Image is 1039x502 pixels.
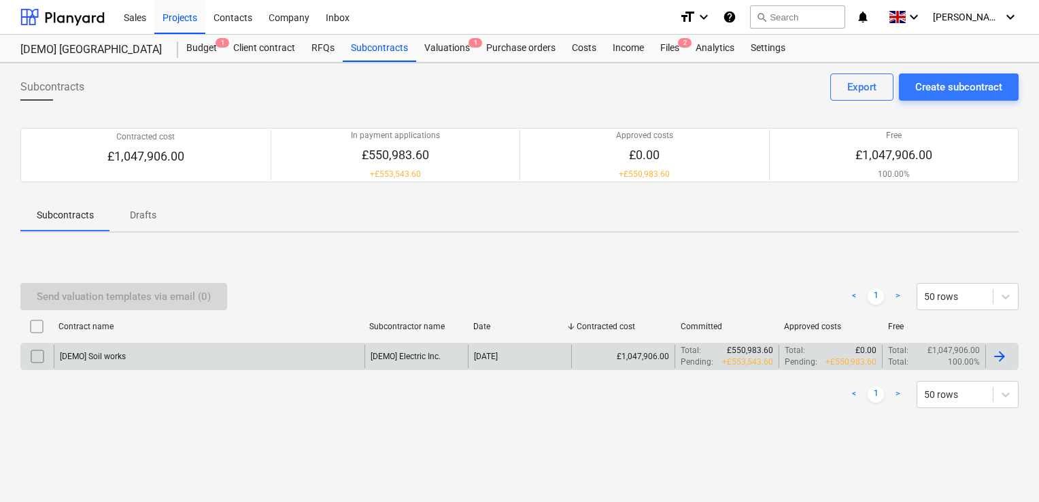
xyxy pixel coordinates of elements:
[756,12,767,22] span: search
[60,352,126,361] div: [DEMO] Soil works
[681,356,713,368] p: Pending :
[855,169,932,180] p: 100.00%
[888,356,908,368] p: Total :
[830,73,893,101] button: Export
[889,386,906,403] a: Next page
[473,322,566,331] div: Date
[216,38,229,48] span: 1
[178,35,225,62] div: Budget
[679,9,696,25] i: format_size
[889,288,906,305] a: Next page
[888,345,908,356] p: Total :
[58,322,358,331] div: Contract name
[474,352,498,361] div: [DATE]
[478,35,564,62] a: Purchase orders
[906,9,922,25] i: keyboard_arrow_down
[107,131,184,143] p: Contracted cost
[785,345,805,356] p: Total :
[20,43,162,57] div: [DEMO] [GEOGRAPHIC_DATA]
[855,130,932,141] p: Free
[948,356,980,368] p: 100.00%
[899,73,1019,101] button: Create subcontract
[303,35,343,62] a: RFQs
[855,147,932,163] p: £1,047,906.00
[416,35,478,62] a: Valuations1
[856,9,870,25] i: notifications
[1002,9,1019,25] i: keyboard_arrow_down
[225,35,303,62] a: Client contract
[652,35,687,62] div: Files
[416,35,478,62] div: Valuations
[616,169,673,180] p: + £550,983.60
[687,35,743,62] a: Analytics
[846,386,862,403] a: Previous page
[722,356,773,368] p: + £553,543.60
[616,130,673,141] p: Approved costs
[371,352,441,361] div: [DEMO] Electric Inc.
[723,9,736,25] i: Knowledge base
[107,148,184,165] p: £1,047,906.00
[933,12,1001,22] span: [PERSON_NAME]
[369,322,462,331] div: Subcontractor name
[847,78,876,96] div: Export
[681,322,773,331] div: Committed
[825,356,876,368] p: + £550,983.60
[37,208,94,222] p: Subcontracts
[678,38,692,48] span: 2
[846,288,862,305] a: Previous page
[564,35,604,62] a: Costs
[785,356,817,368] p: Pending :
[750,5,845,29] button: Search
[888,322,981,331] div: Free
[927,345,980,356] p: £1,047,906.00
[915,78,1002,96] div: Create subcontract
[343,35,416,62] a: Subcontracts
[868,386,884,403] a: Page 1 is your current page
[351,147,440,163] p: £550,983.60
[351,130,440,141] p: In payment applications
[868,288,884,305] a: Page 1 is your current page
[784,322,876,331] div: Approved costs
[577,322,669,331] div: Contracted cost
[351,169,440,180] p: + £553,543.60
[727,345,773,356] p: £550,983.60
[696,9,712,25] i: keyboard_arrow_down
[652,35,687,62] a: Files2
[20,79,84,95] span: Subcontracts
[604,35,652,62] a: Income
[126,208,159,222] p: Drafts
[616,147,673,163] p: £0.00
[571,345,675,368] div: £1,047,906.00
[178,35,225,62] a: Budget1
[469,38,482,48] span: 1
[855,345,876,356] p: £0.00
[681,345,701,356] p: Total :
[743,35,794,62] a: Settings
